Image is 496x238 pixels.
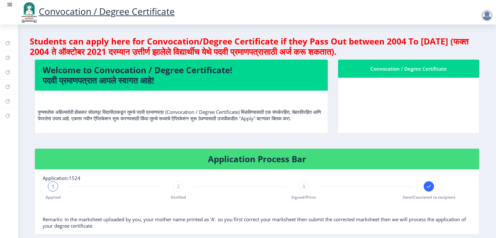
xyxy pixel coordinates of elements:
[43,65,320,85] h4: Welcome to Convocation / Degree Certificate! पदवी प्रमाणपत्रात आपले स्वागत आहे!
[403,194,455,200] span: Sent/Couriered to recipient
[43,216,466,229] span: Remarks: In the marksheet uploaded by you, your mother name printed as 'A'. so you first correct ...
[302,183,305,190] span: 3
[171,194,186,200] span: Verified
[291,194,316,200] span: Signed/Print
[177,183,180,190] span: 2
[30,36,484,57] h4: Students can apply here for Convocation/Degree Certificate if they Pass Out between 2004 To [DATE...
[346,65,471,73] div: Convocation / Degree Certificate
[52,183,55,190] span: 1
[38,96,325,122] p: पुण्यश्लोक अहिल्यादेवी होळकर सोलापूर विद्यापीठाकडून तुमचे पदवी प्रमाणपत्र (Convocation / Degree C...
[46,194,61,200] span: Applied
[19,1,39,23] img: logo
[43,175,80,181] span: Application:1524
[19,5,175,17] a: Convocation / Degree Certificate
[43,154,471,164] h4: Application Process Bar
